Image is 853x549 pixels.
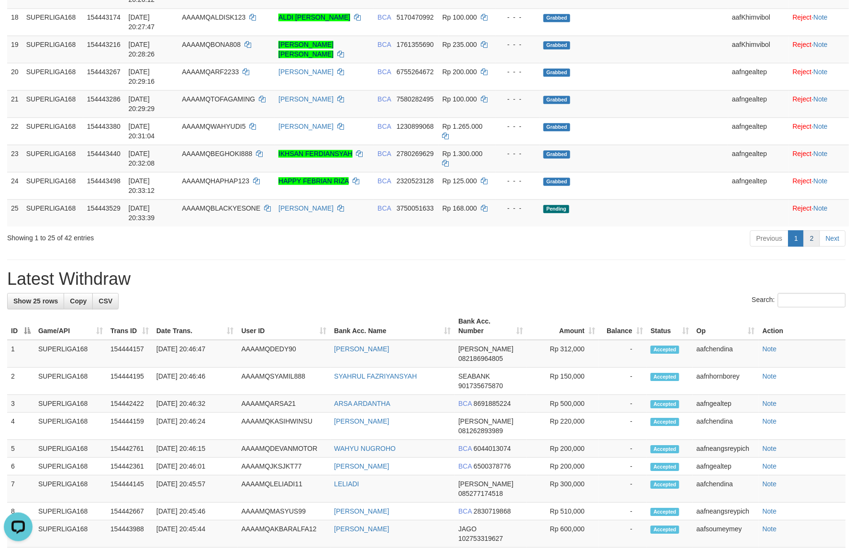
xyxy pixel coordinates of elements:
[814,13,828,21] a: Note
[499,94,536,104] div: - - -
[693,313,759,340] th: Op: activate to sort column ascending
[92,293,119,309] a: CSV
[99,297,112,305] span: CSV
[651,445,679,453] span: Accepted
[107,413,153,440] td: 154444159
[543,41,570,49] span: Grabbed
[763,400,777,407] a: Note
[182,13,245,21] span: AAAAMQALDISK123
[129,150,155,167] span: [DATE] 20:32:08
[443,177,477,185] span: Rp 125.000
[793,177,812,185] a: Reject
[182,123,245,130] span: AAAAMQWAHYUDI5
[7,503,34,520] td: 8
[693,520,759,548] td: aafsoumeymey
[377,41,391,48] span: BCA
[34,520,107,548] td: SUPERLIGA168
[693,475,759,503] td: aafchendina
[789,172,849,199] td: ·
[129,204,155,222] span: [DATE] 20:33:39
[728,172,789,199] td: aafngealtep
[7,8,22,35] td: 18
[728,35,789,63] td: aafKhimvibol
[334,462,389,470] a: [PERSON_NAME]
[129,177,155,194] span: [DATE] 20:33:12
[443,95,477,103] span: Rp 100.000
[527,368,599,395] td: Rp 150,000
[651,463,679,471] span: Accepted
[377,13,391,21] span: BCA
[238,475,331,503] td: AAAAMQLELIADI11
[377,150,391,157] span: BCA
[153,340,238,368] td: [DATE] 20:46:47
[278,150,353,157] a: IKHSAN FERDIANSYAH
[107,475,153,503] td: 154444145
[543,150,570,158] span: Grabbed
[759,313,846,340] th: Action
[763,462,777,470] a: Note
[7,63,22,90] td: 20
[7,145,22,172] td: 23
[599,413,647,440] td: -
[763,525,777,533] a: Note
[238,313,331,340] th: User ID: activate to sort column ascending
[7,90,22,117] td: 21
[458,382,503,390] span: Copy 901735675870 to clipboard
[458,427,503,435] span: Copy 081262893989 to clipboard
[651,346,679,354] span: Accepted
[22,172,83,199] td: SUPERLIGA168
[763,417,777,425] a: Note
[443,41,477,48] span: Rp 235.000
[763,345,777,353] a: Note
[182,204,260,212] span: AAAAMQBLACKYESONE
[458,507,472,515] span: BCA
[397,41,434,48] span: Copy 1761355690 to clipboard
[107,520,153,548] td: 154443988
[129,41,155,58] span: [DATE] 20:28:26
[543,68,570,77] span: Grabbed
[153,395,238,413] td: [DATE] 20:46:32
[788,230,805,246] a: 1
[7,475,34,503] td: 7
[238,503,331,520] td: AAAAMQMASYUS99
[22,145,83,172] td: SUPERLIGA168
[499,149,536,158] div: - - -
[397,177,434,185] span: Copy 2320523128 to clipboard
[22,35,83,63] td: SUPERLIGA168
[7,269,846,289] h1: Latest Withdraw
[107,313,153,340] th: Trans ID: activate to sort column ascending
[107,458,153,475] td: 154442361
[599,368,647,395] td: -
[334,345,389,353] a: [PERSON_NAME]
[814,68,828,76] a: Note
[7,413,34,440] td: 4
[107,440,153,458] td: 154442761
[474,400,511,407] span: Copy 8691885224 to clipboard
[153,458,238,475] td: [DATE] 20:46:01
[750,230,788,246] a: Previous
[7,440,34,458] td: 5
[34,503,107,520] td: SUPERLIGA168
[458,372,490,380] span: SEABANK
[153,440,238,458] td: [DATE] 20:46:15
[728,117,789,145] td: aafngealtep
[527,503,599,520] td: Rp 510,000
[278,123,333,130] a: [PERSON_NAME]
[789,8,849,35] td: ·
[238,395,331,413] td: AAAAMQARSA21
[87,95,121,103] span: 154443286
[87,177,121,185] span: 154443498
[238,520,331,548] td: AAAAMQAKBARALFA12
[22,63,83,90] td: SUPERLIGA168
[278,177,349,185] a: HAPPY FEBRIAN RIZA
[763,372,777,380] a: Note
[789,199,849,226] td: ·
[87,123,121,130] span: 154443380
[34,395,107,413] td: SUPERLIGA168
[789,145,849,172] td: ·
[377,95,391,103] span: BCA
[238,413,331,440] td: AAAAMQKASIHWINSU
[334,417,389,425] a: [PERSON_NAME]
[7,199,22,226] td: 25
[22,117,83,145] td: SUPERLIGA168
